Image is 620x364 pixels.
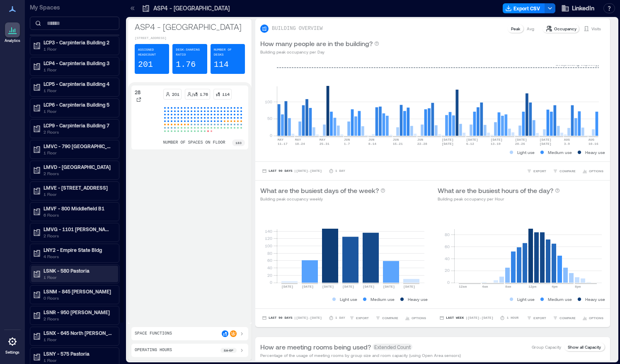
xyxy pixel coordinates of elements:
[44,267,113,274] p: LSNK - 580 Pastoria
[445,256,450,261] tspan: 40
[135,21,245,32] p: ASP4 - [GEOGRAPHIC_DATA]
[368,142,376,146] text: 8-14
[506,315,518,320] p: 1 Hour
[403,285,415,288] text: [DATE]
[260,39,373,49] p: How many people are in the building?
[44,60,113,66] p: LCP4 - Carpinteria Building 3
[589,138,595,142] text: AUG
[2,332,22,357] a: Settings
[559,2,597,15] button: LinkedIn
[278,142,288,146] text: 11-17
[44,288,113,295] p: LSNM - 845 [PERSON_NAME]
[44,212,113,218] p: 6 Floors
[138,59,153,71] p: 201
[527,25,534,32] p: Avg
[176,59,196,71] p: 1.76
[44,46,113,52] p: 1 Floor
[403,314,428,322] button: OPTIONS
[44,129,113,135] p: 2 Floors
[44,101,113,108] p: LCP6 - Carpinteria Building 5
[568,344,601,350] p: Show all Capacity
[589,142,598,146] text: 10-16
[214,47,242,57] p: Number of Desks
[135,36,245,41] p: [STREET_ADDRESS]
[554,25,576,32] p: Occupancy
[44,336,113,343] p: 1 Floor
[267,273,272,278] tspan: 20
[135,347,172,354] p: Operating Hours
[344,142,350,146] text: 1-7
[459,285,467,288] text: 12am
[135,330,172,337] p: Space Functions
[214,59,229,71] p: 114
[44,191,113,198] p: 1 Floor
[342,285,354,288] text: [DATE]
[302,285,314,288] text: [DATE]
[172,91,179,98] p: 201
[572,4,594,12] span: LinkedIn
[581,314,605,322] button: OPTIONS
[44,122,113,129] p: LCP9 - Carpinteria Building 7
[382,315,398,320] span: COMPARE
[564,142,570,146] text: 3-9
[517,296,535,303] p: Light use
[525,167,548,175] button: EXPORT
[447,280,450,285] tspan: 0
[192,91,193,98] p: /
[30,3,119,12] p: My Spaces
[335,315,345,320] p: 1 Day
[374,314,400,322] button: COMPARE
[482,285,488,288] text: 4am
[393,138,399,142] text: JUN
[260,314,324,322] button: Last 90 Days |[DATE]-[DATE]
[260,342,371,352] p: How are meeting rooms being used?
[559,169,576,173] span: COMPARE
[265,243,272,248] tspan: 100
[267,251,272,256] tspan: 80
[581,167,605,175] button: OPTIONS
[322,285,334,288] text: [DATE]
[265,236,272,241] tspan: 120
[363,285,375,288] text: [DATE]
[153,4,230,12] p: ASP4 - [GEOGRAPHIC_DATA]
[44,226,113,232] p: LMVG - 1101 [PERSON_NAME] B7
[505,285,511,288] text: 8am
[589,169,603,173] span: OPTIONS
[5,350,19,355] p: Settings
[585,149,605,156] p: Heavy use
[525,314,548,322] button: EXPORT
[528,285,536,288] text: 12pm
[356,315,369,320] span: EXPORT
[533,169,546,173] span: EXPORT
[265,228,272,233] tspan: 140
[135,89,140,95] p: 28
[2,20,23,46] a: Analytics
[44,253,113,260] p: 4 Floors
[466,138,478,142] text: [DATE]
[466,142,474,146] text: 6-12
[5,38,20,43] p: Analytics
[44,66,113,73] p: 1 Floor
[44,315,113,322] p: 2 Floors
[344,138,350,142] text: JUN
[295,138,301,142] text: MAY
[278,138,284,142] text: MAY
[320,142,329,146] text: 25-31
[589,315,603,320] span: OPTIONS
[442,138,454,142] text: [DATE]
[44,87,113,94] p: 1 Floor
[585,296,605,303] p: Heavy use
[265,99,272,104] tspan: 100
[44,232,113,239] p: 2 Floors
[438,186,553,195] p: What are the busiest hours of the day?
[44,330,113,336] p: LSNX - 645 North [PERSON_NAME]
[511,25,520,32] p: Peak
[532,344,561,350] p: Group Capacity
[44,81,113,87] p: LCP5 - Carpinteria Building 4
[320,138,326,142] text: MAY
[44,170,113,177] p: 2 Floors
[438,195,560,202] p: Building peak occupancy per Hour
[267,265,272,270] tspan: 40
[540,138,552,142] text: [DATE]
[260,195,385,202] p: Building peak occupancy weekly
